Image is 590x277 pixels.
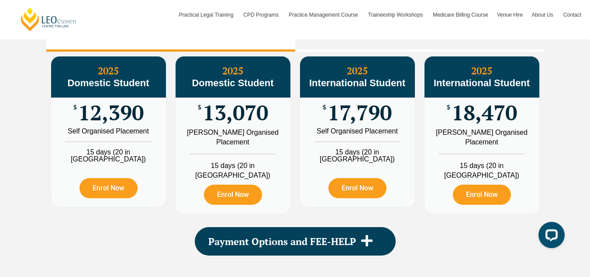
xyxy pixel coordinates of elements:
div: [PERSON_NAME] Organised Placement [182,128,284,147]
iframe: LiveChat chat widget [531,218,568,255]
span: $ [198,104,201,111]
li: 15 days (20 in [GEOGRAPHIC_DATA]) [176,154,290,180]
a: About Us [527,2,559,28]
span: 12,390 [78,104,144,121]
a: Enrol Now [204,185,262,205]
span: Domestic Student [192,77,273,88]
a: Venue Hire [493,2,527,28]
span: International Student [309,77,405,88]
div: Self Organised Placement [58,128,159,135]
span: Payment Options and FEE-HELP [208,237,356,246]
h3: 2025 [300,65,415,89]
span: 13,070 [203,104,268,121]
h3: 2025 [51,65,166,89]
span: $ [73,104,77,111]
span: 18,470 [452,104,517,121]
h3: 2025 [424,65,539,89]
li: 15 days (20 in [GEOGRAPHIC_DATA]) [51,141,166,163]
a: Practical Legal Training [175,2,239,28]
a: Traineeship Workshops [364,2,428,28]
span: International Student [434,77,530,88]
span: $ [447,104,450,111]
a: CPD Programs [239,2,284,28]
li: 15 days (20 in [GEOGRAPHIC_DATA]) [424,154,539,180]
a: Medicare Billing Course [428,2,493,28]
span: Domestic Student [67,77,149,88]
span: $ [323,104,326,111]
a: Enrol Now [328,178,386,198]
h3: 2025 [176,65,290,89]
a: Contact [559,2,586,28]
a: Practice Management Course [284,2,364,28]
span: 17,790 [328,104,392,121]
a: Enrol Now [79,178,138,198]
a: Enrol Now [453,185,511,205]
li: 15 days (20 in [GEOGRAPHIC_DATA]) [300,141,415,163]
a: [PERSON_NAME] Centre for Law [20,7,78,32]
div: Self Organised Placement [307,128,408,135]
div: [PERSON_NAME] Organised Placement [431,128,533,147]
